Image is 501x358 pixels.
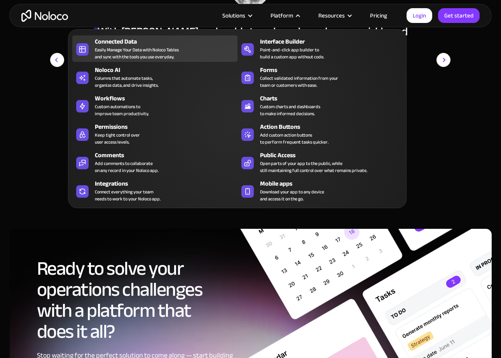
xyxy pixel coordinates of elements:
[95,151,241,160] div: Comments
[260,122,406,132] div: Action Buttons
[237,64,402,90] a: FormsCollect validated information from yourteam or customers with ease.
[21,10,68,22] a: home
[68,18,407,208] nav: Platform
[261,11,309,21] div: Platform
[95,75,159,89] div: Columns that automate tasks, organize data, and drive insights.
[260,179,406,188] div: Mobile apps
[72,149,237,175] a: CommentsAdd comments to collaborateon any record in your Noloco app.
[95,103,149,117] div: Custom automations to improve team productivity.
[360,11,397,21] a: Pricing
[72,121,237,147] a: PermissionsKeep tight control overuser access levels.
[438,8,480,23] a: Get started
[72,64,237,90] a: Noloco AIColumns that automate tasks,organize data, and drive insights.
[95,65,241,75] div: Noloco AI
[318,11,345,21] div: Resources
[95,46,179,60] div: Easily Manage Your Data with Noloco Tables and sync with the tools you use everyday.
[95,188,161,202] div: Connect everything your team needs to work to your Noloco app.
[37,258,233,342] h2: Ready to solve your operations challenges with a platform that does it all?
[237,35,402,62] a: Interface BuilderPoint-and-click app builder tobuild a custom app without code.
[260,160,367,174] div: Open parts of your app to the public, while still maintaining full control over what remains priv...
[95,94,241,103] div: Workflows
[95,179,241,188] div: Integrations
[260,65,406,75] div: Forms
[95,122,241,132] div: Permissions
[260,94,406,103] div: Charts
[260,132,328,146] div: Add custom action buttons to perform frequent tasks quicker.
[237,149,402,175] a: Public AccessOpen parts of your app to the public, whilestill maintaining full control over what ...
[95,37,241,46] div: Connected Data
[95,160,159,174] div: Add comments to collaborate on any record in your Noloco app.
[260,37,406,46] div: Interface Builder
[309,11,360,21] div: Resources
[213,11,261,21] div: Solutions
[237,177,402,204] a: Mobile appsDownload your app to any deviceand access it on the go.
[237,92,402,119] a: ChartsCustom charts and dashboardsto make informed decisions.
[222,11,245,21] div: Solutions
[260,75,338,89] div: Collect validated information from your team or customers with ease.
[72,177,237,204] a: IntegrationsConnect everything your teamneeds to work to your Noloco app.
[260,46,324,60] div: Point-and-click app builder to build a custom app without code.
[260,188,324,202] span: Download your app to any device and access it on the go.
[237,121,402,147] a: Action ButtonsAdd custom action buttonsto perform frequent tasks quicker.
[72,35,237,62] a: Connected DataEasily Manage Your Data with Noloco Tablesand sync with the tools you use everyday.
[95,132,140,146] div: Keep tight control over user access levels.
[407,8,432,23] a: Login
[260,103,320,117] div: Custom charts and dashboards to make informed decisions.
[271,11,293,21] div: Platform
[260,151,406,160] div: Public Access
[72,92,237,119] a: WorkflowsCustom automations toimprove team productivity.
